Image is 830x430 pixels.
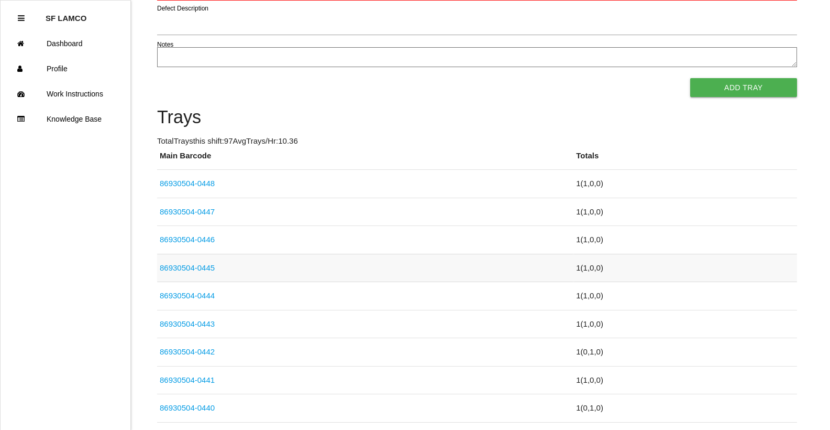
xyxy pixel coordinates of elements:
[573,310,796,338] td: 1 ( 1 , 0 , 0 )
[573,254,796,282] td: 1 ( 1 , 0 , 0 )
[160,319,215,328] a: 86930504-0443
[160,347,215,356] a: 86930504-0442
[1,81,130,106] a: Work Instructions
[157,150,573,170] th: Main Barcode
[18,6,25,31] div: Close
[690,78,797,97] button: Add Tray
[160,179,215,188] a: 86930504-0448
[573,198,796,226] td: 1 ( 1 , 0 , 0 )
[573,338,796,367] td: 1 ( 0 , 1 , 0 )
[160,263,215,272] a: 86930504-0445
[1,31,130,56] a: Dashboard
[160,235,215,244] a: 86930504-0446
[573,366,796,394] td: 1 ( 1 , 0 , 0 )
[573,394,796,423] td: 1 ( 0 , 1 , 0 )
[160,403,215,412] a: 86930504-0440
[573,282,796,310] td: 1 ( 1 , 0 , 0 )
[160,291,215,300] a: 86930504-0444
[160,207,215,216] a: 86930504-0447
[1,106,130,132] a: Knowledge Base
[573,150,796,170] th: Totals
[573,170,796,198] td: 1 ( 1 , 0 , 0 )
[160,375,215,384] a: 86930504-0441
[157,4,208,13] label: Defect Description
[573,226,796,254] td: 1 ( 1 , 0 , 0 )
[157,135,797,147] p: Total Trays this shift: 97 Avg Trays /Hr: 10.36
[46,6,86,23] p: SF LAMCO
[1,56,130,81] a: Profile
[157,107,797,127] h4: Trays
[157,40,173,49] label: Notes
